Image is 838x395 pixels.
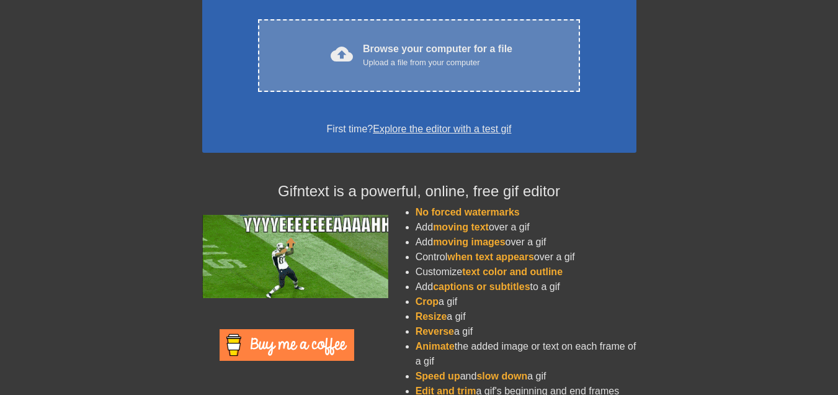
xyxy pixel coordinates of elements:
[416,369,636,384] li: and a gif
[447,252,534,262] span: when text appears
[476,371,527,381] span: slow down
[416,235,636,250] li: Add over a gif
[416,324,636,339] li: a gif
[433,237,505,247] span: moving images
[433,222,489,232] span: moving text
[462,266,563,277] span: text color and outline
[363,57,512,69] div: Upload a file from your computer
[416,326,454,337] span: Reverse
[363,42,512,69] div: Browse your computer for a file
[220,329,354,361] img: Buy Me A Coffee
[416,279,636,294] li: Add to a gif
[202,215,388,298] img: football_small.gif
[416,296,439,307] span: Crop
[416,250,636,265] li: Control over a gif
[373,124,511,134] a: Explore the editor with a test gif
[416,341,455,352] span: Animate
[218,122,620,137] div: First time?
[416,311,447,322] span: Resize
[416,265,636,279] li: Customize
[433,281,530,292] span: captions or subtitles
[331,43,353,65] span: cloud_upload
[416,339,636,369] li: the added image or text on each frame of a gif
[416,220,636,235] li: Add over a gif
[416,309,636,324] li: a gif
[416,207,520,217] span: No forced watermarks
[202,183,636,201] h4: Gifntext is a powerful, online, free gif editor
[416,371,460,381] span: Speed up
[416,294,636,309] li: a gif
